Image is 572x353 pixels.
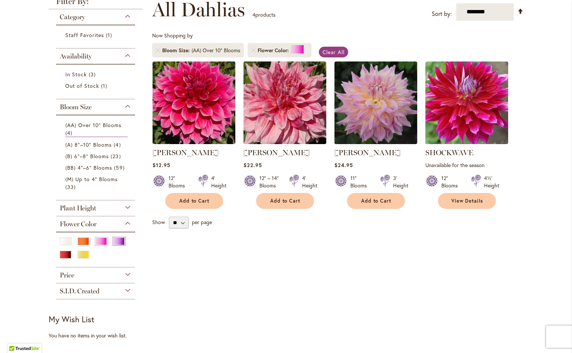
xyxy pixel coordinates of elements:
[432,7,452,21] label: Sort by:
[65,31,104,39] span: Staff Favorites
[270,198,301,204] span: Add to Cart
[65,31,128,39] a: Staff Favorites
[65,82,128,90] a: Out of Stock 1
[192,47,240,54] div: (AA) Over 10" Blooms
[425,161,508,169] p: Unavailable for the season
[156,48,160,53] a: Remove Bloom Size (AA) Over 10" Blooms
[259,174,280,189] div: 12" – 14" Blooms
[60,13,85,21] span: Category
[425,61,508,144] img: Shockwave
[251,48,256,53] a: Remove Flower Color Pink
[49,332,148,339] div: You have no items in your wish list.
[60,287,99,295] span: S.I.D. Created
[334,139,417,146] a: Mingus Philip Sr
[60,220,97,228] span: Flower Color
[65,153,109,160] span: (B) 6"–8" Blooms
[60,204,96,212] span: Plant Height
[65,164,128,171] a: (BB) 4"–6" Blooms 59
[65,176,118,183] span: (M) Up to 4" Blooms
[438,193,496,209] a: View Details
[302,174,317,189] div: 4' Height
[347,193,405,209] button: Add to Cart
[65,70,128,78] a: In Stock 3
[192,219,212,226] span: per page
[101,82,109,90] span: 1
[65,164,112,171] span: (BB) 4"–6" Blooms
[256,193,314,209] button: Add to Cart
[425,148,473,157] a: SHOCKWAVE
[334,148,401,157] a: [PERSON_NAME]
[153,139,235,146] a: EMORY PAUL
[65,71,87,78] span: In Stock
[153,61,235,144] img: EMORY PAUL
[60,52,92,60] span: Availability
[243,139,326,146] a: MAKI
[65,175,128,191] a: (M) Up to 4" Blooms 33
[211,174,226,189] div: 4' Height
[152,219,165,226] span: Show
[65,82,99,89] span: Out of Stock
[334,161,353,169] span: $24.95
[169,174,189,189] div: 12" Blooms
[361,198,392,204] span: Add to Cart
[65,129,74,137] span: 4
[252,11,255,18] span: 4
[451,198,483,204] span: View Details
[106,31,114,39] span: 1
[65,152,128,160] a: (B) 6"–8" Blooms 23
[243,161,262,169] span: $22.95
[6,327,26,347] iframe: Launch Accessibility Center
[114,141,122,149] span: 4
[165,193,223,209] button: Add to Cart
[319,47,348,57] a: Clear All
[65,183,78,191] span: 33
[243,61,326,144] img: MAKI
[114,164,126,171] span: 59
[65,121,128,137] a: (AA) Over 10" Blooms 4
[152,32,193,39] span: Now Shopping by
[441,174,462,189] div: 12" Blooms
[60,271,74,279] span: Price
[111,152,122,160] span: 23
[162,47,192,54] span: Bloom Size
[65,141,128,149] a: (A) 8"–10" Blooms 4
[153,161,170,169] span: $12.95
[334,61,417,144] img: Mingus Philip Sr
[350,174,371,189] div: 11" Blooms
[49,314,94,324] strong: My Wish List
[89,70,98,78] span: 3
[425,139,508,146] a: Shockwave
[258,47,291,54] span: Flower Color
[484,174,499,189] div: 4½' Height
[252,9,275,21] p: products
[243,148,310,157] a: [PERSON_NAME]
[323,49,344,56] span: Clear All
[65,121,122,129] span: (AA) Over 10" Blooms
[65,141,112,148] span: (A) 8"–10" Blooms
[393,174,408,189] div: 3' Height
[153,148,219,157] a: [PERSON_NAME]
[60,103,92,111] span: Bloom Size
[179,198,210,204] span: Add to Cart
